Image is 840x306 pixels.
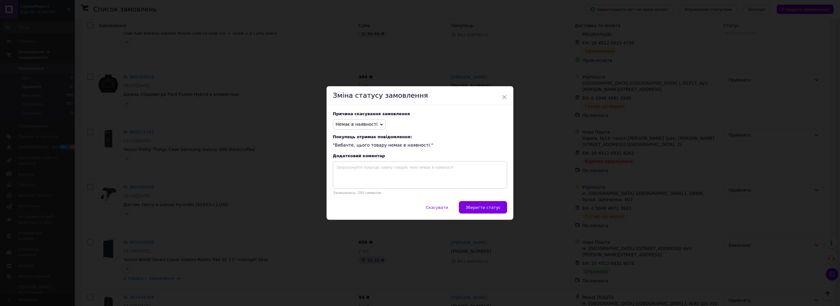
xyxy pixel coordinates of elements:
div: Зміна статусу замовлення [327,86,513,105]
span: Немає в наявності [336,122,378,127]
div: Додатковий коментар [333,153,507,158]
span: × [502,92,507,102]
span: Скасувати [426,205,448,210]
div: "Вибачте, цього товару немає в наявності." [333,134,507,148]
span: Покупець отримає повідомлення: [333,134,507,139]
span: Зберегти статус [465,205,501,210]
button: Зберегти статус [459,201,507,214]
div: Причина скасування замовлення [333,111,507,116]
p: Залишилось: 250 символів [333,191,507,195]
button: Скасувати [419,201,455,214]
